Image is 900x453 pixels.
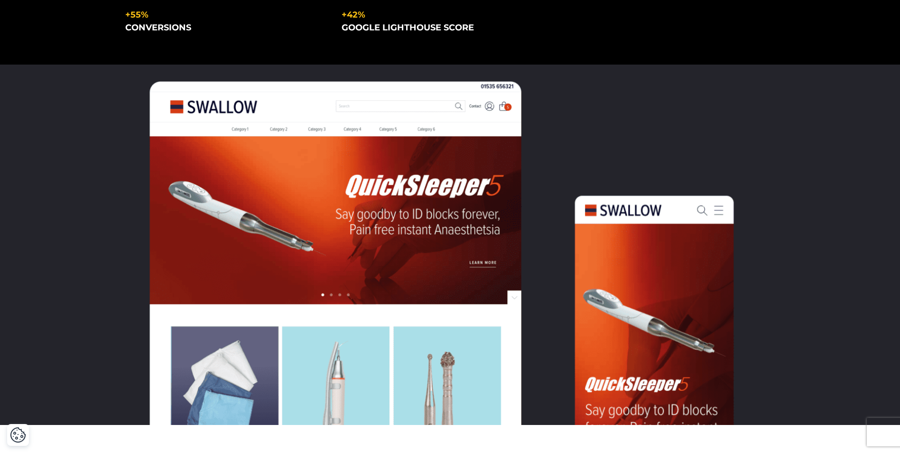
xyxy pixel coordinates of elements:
[125,21,327,34] div: conversions
[125,9,327,21] div: +55%
[342,9,543,21] div: +42%
[10,427,26,443] button: Cookie Settings
[342,21,543,34] div: Google Lighthouse score
[10,427,26,443] img: Revisit consent button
